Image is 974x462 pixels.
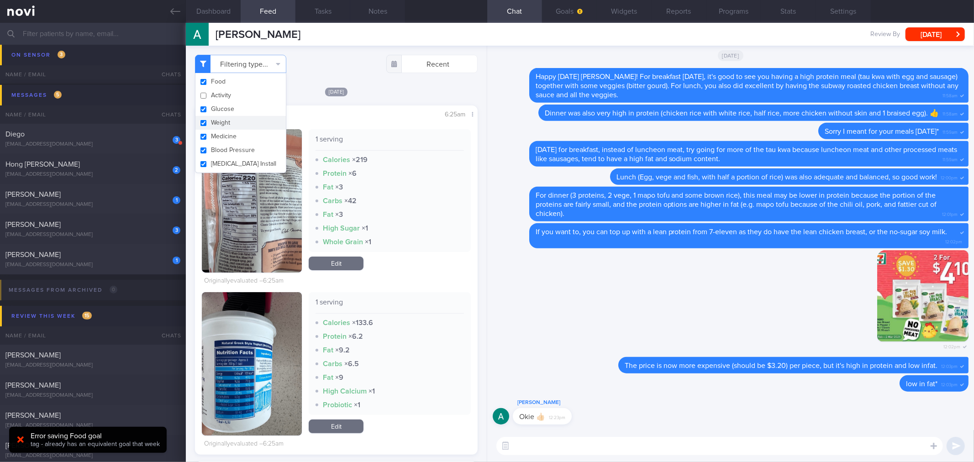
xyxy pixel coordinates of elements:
[369,388,375,395] strong: × 1
[323,170,347,177] strong: Protein
[195,116,286,130] button: Weight
[536,146,958,163] span: [DATE] for breakfast, instead of luncheon meat, try going for more of the tau kwa because luncheo...
[5,56,61,63] span: [PERSON_NAME]
[352,156,368,163] strong: × 219
[323,211,333,218] strong: Fat
[625,362,937,369] span: The price is now more expensive (should be $3.20) per piece, but it's high in protein and low infat.
[149,105,186,124] div: Chats
[536,228,948,236] span: If you want to, you can top up with a lean protein from 7-eleven as they do have the lean chicken...
[335,184,343,191] strong: × 3
[323,238,363,246] strong: Whole Grain
[362,225,368,232] strong: × 1
[5,131,25,138] span: Diego
[616,173,937,181] span: Lunch (Egg, vege and fish, with half a portion of rice) was also adequate and balanced, so good w...
[870,31,900,39] span: Review By
[149,326,186,345] div: Chats
[9,310,94,322] div: Review this week
[195,143,286,157] button: Blood Pressure
[204,440,284,448] div: Originally evaluated – 6:25am
[82,312,92,320] span: 15
[323,346,333,354] strong: Fat
[5,231,180,238] div: [EMAIL_ADDRESS][DOMAIN_NAME]
[5,362,180,369] div: [EMAIL_ADDRESS][DOMAIN_NAME]
[877,250,969,341] img: Photo by Sylvester
[344,360,359,367] strong: × 6.5
[344,197,357,205] strong: × 42
[5,171,180,178] div: [EMAIL_ADDRESS][DOMAIN_NAME]
[352,319,373,326] strong: × 133.6
[941,379,958,388] span: 12:03pm
[5,191,61,198] span: [PERSON_NAME]
[5,262,180,268] div: [EMAIL_ADDRESS][DOMAIN_NAME]
[323,156,350,163] strong: Calories
[195,157,286,171] button: [MEDICAL_DATA] Install
[309,257,363,270] a: Edit
[5,67,180,73] div: [PERSON_NAME][EMAIL_ADDRESS][DOMAIN_NAME]
[325,88,348,96] span: [DATE]
[335,211,343,218] strong: × 3
[110,286,117,294] span: 0
[202,292,302,436] img: 1 serving
[942,90,958,99] span: 11:58am
[323,333,347,340] strong: Protein
[6,284,120,296] div: Messages from Archived
[348,333,363,340] strong: × 6.2
[718,50,744,61] span: [DATE]
[5,382,61,389] span: [PERSON_NAME]
[941,361,958,370] span: 12:03pm
[354,401,360,409] strong: × 1
[5,251,61,258] span: [PERSON_NAME]
[906,27,965,41] button: [DATE]
[5,201,180,208] div: [EMAIL_ADDRESS][DOMAIN_NAME]
[54,91,62,99] span: 5
[945,236,962,245] span: 12:02pm
[31,441,160,447] span: tag - already has an equivalent goal that week
[316,135,463,151] div: 1 serving
[173,136,180,144] div: 3
[5,141,180,148] div: [EMAIL_ADDRESS][DOMAIN_NAME]
[519,413,545,420] span: Okie 👍🏻
[513,397,599,408] div: [PERSON_NAME]
[348,170,357,177] strong: × 6
[536,73,959,99] span: Happy [DATE] [PERSON_NAME]! For breakfast [DATE], it's good to see you having a high protein meal...
[323,184,333,191] strong: Fat
[195,55,286,73] button: Filtering type...
[195,130,286,143] button: Medicine
[216,29,300,40] span: [PERSON_NAME]
[195,89,286,102] button: Activity
[5,412,61,419] span: [PERSON_NAME]
[204,277,284,285] div: Originally evaluated – 6:25am
[173,257,180,264] div: 1
[173,226,180,234] div: 3
[323,388,367,395] strong: High Calcium
[335,374,343,381] strong: × 9
[943,341,960,350] span: 12:02pm
[5,442,61,449] span: [PERSON_NAME]
[941,173,958,181] span: 12:00pm
[323,319,350,326] strong: Calories
[173,196,180,204] div: 1
[173,166,180,174] div: 2
[31,431,160,441] div: Error saving Food goal
[5,422,180,429] div: [EMAIL_ADDRESS][DOMAIN_NAME]
[316,298,463,314] div: 1 serving
[9,89,64,101] div: Messages
[323,360,342,367] strong: Carbs
[445,111,466,118] span: 6:25am
[309,420,363,433] a: Edit
[5,452,180,459] div: [EMAIL_ADDRESS][DOMAIN_NAME]
[545,110,939,117] span: Dinner was also very high in protein (chicken rice with white rice, half rice, more chicken witho...
[323,374,333,381] strong: Fat
[365,238,371,246] strong: × 1
[942,109,958,117] span: 11:58am
[825,128,939,135] span: Sorry I meant for your meals [DATE]*
[942,209,958,218] span: 12:01pm
[5,352,61,359] span: [PERSON_NAME]
[549,412,565,421] span: 12:23pm
[323,401,352,409] strong: Probiotic
[195,75,286,89] button: Food
[906,380,937,388] span: low in fat*
[942,154,958,163] span: 11:59am
[202,129,302,273] img: 1 serving
[5,161,80,168] span: Hong [PERSON_NAME]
